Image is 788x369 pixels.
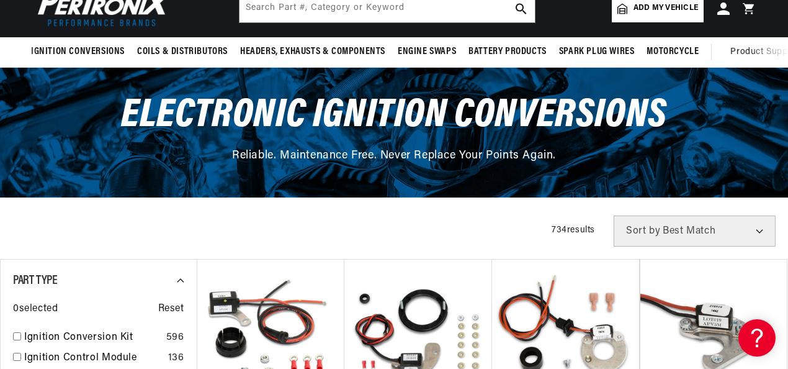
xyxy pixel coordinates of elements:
summary: Engine Swaps [392,37,462,66]
span: Engine Swaps [398,45,456,58]
a: Ignition Conversion Kit [24,330,161,346]
summary: Ignition Conversions [31,37,131,66]
span: Coils & Distributors [137,45,228,58]
span: Electronic Ignition Conversions [121,96,667,136]
span: Reliable. Maintenance Free. Never Replace Your Points Again. [232,150,556,162]
span: Motorcycle [647,45,699,58]
div: 596 [166,330,184,346]
span: Add my vehicle [634,2,698,14]
summary: Spark Plug Wires [553,37,641,66]
select: Sort by [614,216,776,247]
span: Part Type [13,275,57,287]
div: 136 [168,350,184,367]
summary: Motorcycle [640,37,705,66]
a: Ignition Control Module [24,350,163,367]
span: Battery Products [468,45,547,58]
summary: Coils & Distributors [131,37,234,66]
summary: Headers, Exhausts & Components [234,37,392,66]
summary: Battery Products [462,37,553,66]
span: Reset [158,301,184,317]
span: Spark Plug Wires [559,45,635,58]
span: Ignition Conversions [31,45,125,58]
span: Headers, Exhausts & Components [240,45,385,58]
span: 734 results [552,225,595,235]
span: 0 selected [13,301,58,317]
span: Sort by [626,226,660,236]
